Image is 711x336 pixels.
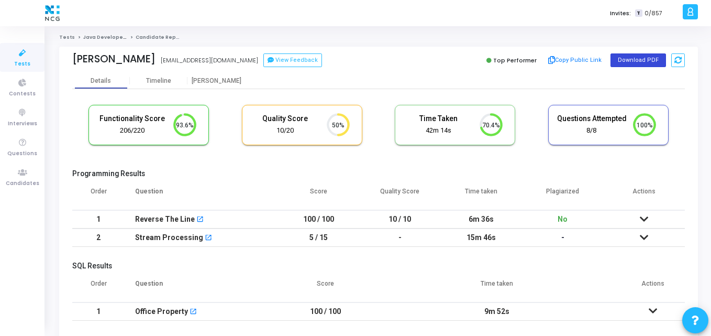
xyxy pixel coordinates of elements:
[8,120,37,128] span: Interviews
[187,77,245,85] div: [PERSON_NAME]
[604,181,685,210] th: Actions
[205,235,212,242] mat-icon: open_in_new
[190,309,197,316] mat-icon: open_in_new
[522,181,604,210] th: Plagiarized
[97,114,167,123] h5: Functionality Score
[359,210,441,229] td: 10 / 10
[263,53,322,67] button: View Feedback
[7,149,37,158] span: Questions
[373,273,621,302] th: Time taken
[441,229,523,247] td: 15m 46s
[278,273,373,302] th: Score
[610,53,666,67] button: Download PDF
[6,179,39,188] span: Candidates
[359,181,441,210] th: Quality Score
[161,56,258,65] div: [EMAIL_ADDRESS][DOMAIN_NAME]
[620,273,685,302] th: Actions
[558,215,568,223] span: No
[557,114,627,123] h5: Questions Attempted
[278,302,373,321] td: 100 / 100
[72,169,685,178] h5: Programming Results
[14,60,30,69] span: Tests
[59,34,698,41] nav: breadcrumb
[359,229,441,247] td: -
[83,34,170,40] a: Java Developer_Prog Test_NCG
[42,3,62,24] img: logo
[635,9,642,17] span: T
[561,233,564,242] span: -
[373,302,621,321] td: 9m 52s
[135,229,203,246] div: Stream Processing
[493,56,537,64] span: Top Performer
[250,126,320,136] div: 10/20
[441,181,523,210] th: Time taken
[72,210,125,229] td: 1
[146,77,171,85] div: Timeline
[441,210,523,229] td: 6m 36s
[278,181,360,210] th: Score
[136,34,184,40] span: Candidate Report
[250,114,320,123] h5: Quality Score
[557,126,627,136] div: 8/8
[72,181,125,210] th: Order
[403,114,473,123] h5: Time Taken
[125,273,278,302] th: Question
[196,216,204,224] mat-icon: open_in_new
[645,9,662,18] span: 0/857
[72,302,125,321] td: 1
[135,303,188,320] div: Office Property
[59,34,75,40] a: Tests
[91,77,111,85] div: Details
[125,181,278,210] th: Question
[135,211,195,228] div: Reverse The Line
[610,9,631,18] label: Invites:
[72,262,685,270] h5: SQL Results
[9,90,36,99] span: Contests
[72,53,155,65] div: [PERSON_NAME]
[97,126,167,136] div: 206/220
[403,126,473,136] div: 42m 14s
[278,210,360,229] td: 100 / 100
[278,229,360,247] td: 5 / 15
[545,52,605,68] button: Copy Public Link
[72,229,125,247] td: 2
[72,273,125,302] th: Order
